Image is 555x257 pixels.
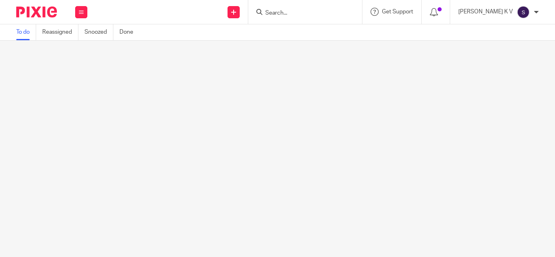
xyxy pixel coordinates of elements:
[85,24,113,40] a: Snoozed
[382,9,413,15] span: Get Support
[458,8,513,16] p: [PERSON_NAME] K V
[517,6,530,19] img: svg%3E
[42,24,78,40] a: Reassigned
[16,6,57,17] img: Pixie
[264,10,338,17] input: Search
[16,24,36,40] a: To do
[119,24,139,40] a: Done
